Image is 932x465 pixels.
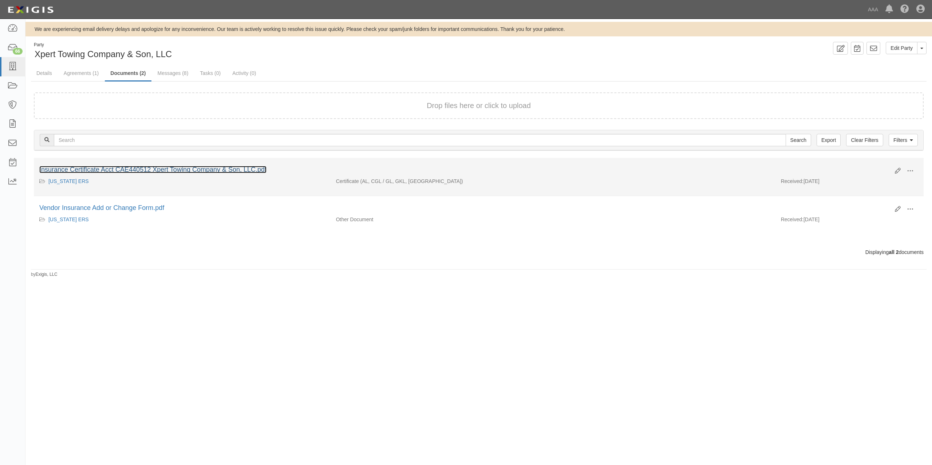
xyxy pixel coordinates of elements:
input: Search [54,134,786,146]
a: [US_STATE] ERS [48,216,89,222]
a: Insurance Certificate Acct CAE440512 Xpert Towing Company & Son, LLC.pdf [39,166,266,173]
p: Received: [781,216,803,223]
img: logo-5460c22ac91f19d4615b14bd174203de0afe785f0fc80cf4dbbc73dc1793850b.png [5,3,56,16]
small: by [31,271,58,278]
a: Documents (2) [105,66,151,82]
a: Filters [889,134,918,146]
div: Vendor Insurance Add or Change Form.pdf [39,203,889,213]
a: Edit Party [886,42,917,54]
span: Xpert Towing Company & Son, LLC [35,49,172,59]
p: Received: [781,178,803,185]
div: We are experiencing email delivery delays and apologize for any inconvenience. Our team is active... [25,25,932,33]
div: [DATE] [775,178,924,188]
div: Displaying documents [28,249,929,256]
a: Clear Filters [846,134,883,146]
a: Activity (0) [227,66,261,80]
i: Help Center - Complianz [900,5,909,14]
div: [DATE] [775,216,924,227]
a: [US_STATE] ERS [48,178,89,184]
div: New Mexico ERS [39,216,325,223]
a: Export [817,134,841,146]
input: Search [786,134,811,146]
div: New Mexico ERS [39,178,325,185]
div: Insurance Certificate Acct CAE440512 Xpert Towing Company & Son, LLC.pdf [39,165,889,175]
div: 66 [13,48,23,55]
b: all 2 [889,249,899,255]
div: Other Document [331,216,553,223]
a: Tasks (0) [194,66,226,80]
a: Vendor Insurance Add or Change Form.pdf [39,204,164,211]
div: Party [34,42,172,48]
a: Messages (8) [152,66,194,80]
div: Xpert Towing Company & Son, LLC [31,42,473,60]
a: Agreements (1) [58,66,104,80]
a: AAA [864,2,882,17]
button: Drop files here or click to upload [427,100,531,111]
a: Details [31,66,58,80]
div: Auto Liability Commercial General Liability / Garage Liability Garage Keepers Liability On-Hook [331,178,553,185]
a: Exigis, LLC [36,272,58,277]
